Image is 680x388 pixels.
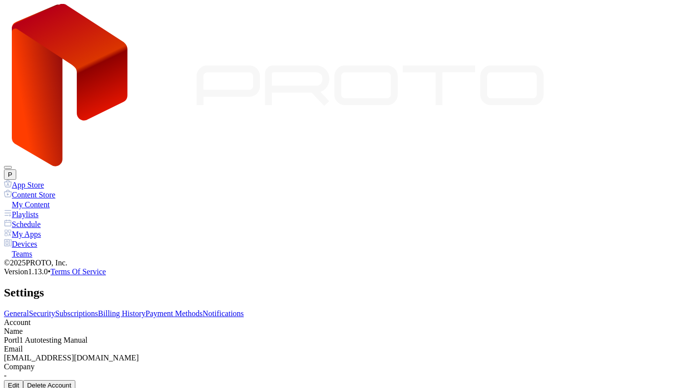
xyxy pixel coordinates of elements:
a: My Apps [4,229,676,239]
div: © 2025 PROTO, Inc. [4,259,676,267]
div: - [4,371,676,380]
a: Teams [4,249,676,259]
div: [EMAIL_ADDRESS][DOMAIN_NAME] [4,354,676,362]
span: Version 1.13.0 • [4,267,51,276]
div: Account [4,318,676,327]
div: Name [4,327,676,336]
a: Content Store [4,190,676,199]
a: Terms Of Service [51,267,106,276]
a: My Content [4,199,676,209]
a: General [4,309,29,318]
a: Devices [4,239,676,249]
a: Security [29,309,55,318]
a: Schedule [4,219,676,229]
a: Payment Methods [146,309,203,318]
a: Billing History [98,309,145,318]
h2: Settings [4,286,676,299]
button: P [4,169,16,180]
a: Subscriptions [55,309,98,318]
div: Company [4,362,676,371]
div: Email [4,345,676,354]
a: Notifications [203,309,244,318]
a: App Store [4,180,676,190]
a: Playlists [4,209,676,219]
div: Portl1 Autotesting Manual [4,336,676,345]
